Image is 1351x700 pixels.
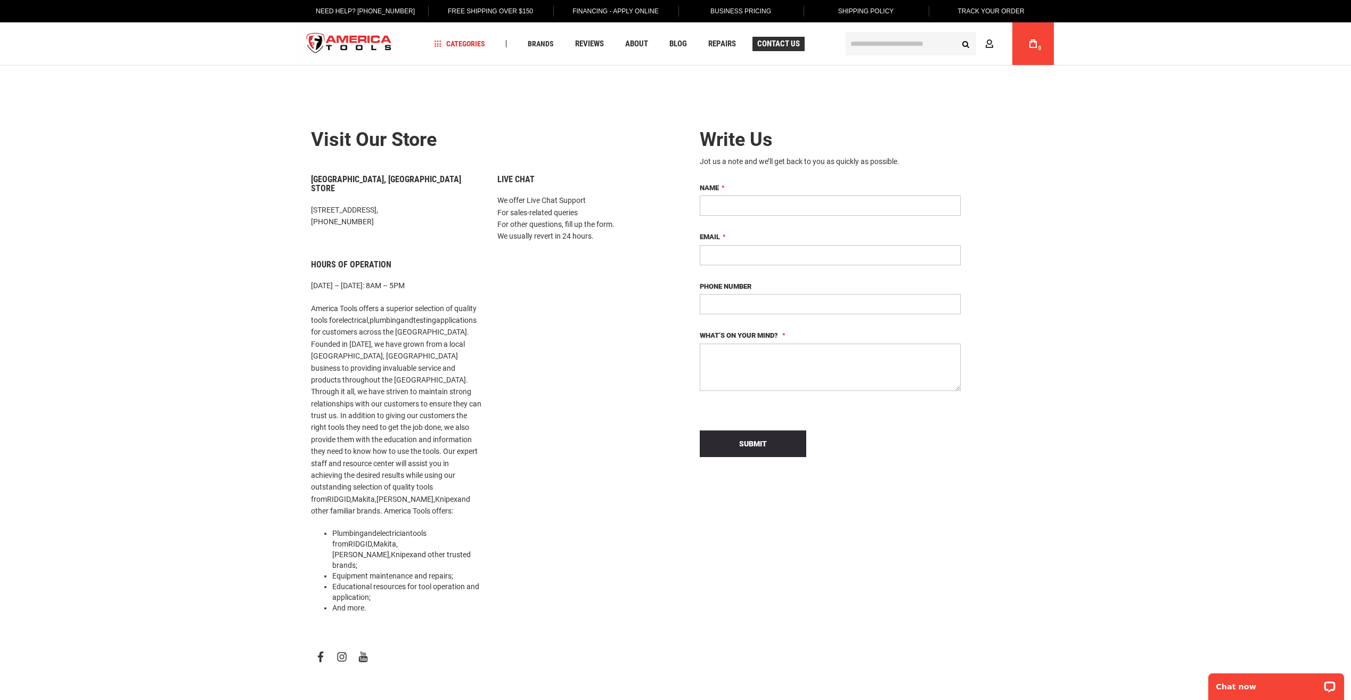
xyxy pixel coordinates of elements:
[1038,45,1042,51] span: 0
[625,40,648,48] span: About
[435,495,457,503] a: Knipex
[298,24,401,64] img: America Tools
[700,184,719,192] span: Name
[620,37,653,51] a: About
[570,37,609,51] a: Reviews
[332,603,481,613] li: And more.
[332,581,481,603] li: Educational resources for tool operation and application;
[838,7,894,15] span: Shipping Policy
[703,37,741,51] a: Repairs
[700,128,773,151] span: Write Us
[434,40,485,47] span: Categories
[956,34,976,54] button: Search
[700,233,720,241] span: Email
[665,37,692,51] a: Blog
[757,40,800,48] span: Contact Us
[376,495,433,503] a: [PERSON_NAME]
[311,303,481,517] p: America Tools offers a superior selection of quality tools for , and applications for customers a...
[429,37,490,51] a: Categories
[1023,22,1043,65] a: 0
[497,175,668,184] h6: Live Chat
[376,529,410,538] a: electrician
[497,194,668,242] p: We offer Live Chat Support For sales-related queries For other questions, fill up the form. We us...
[700,282,751,290] span: Phone Number
[311,204,481,228] p: [STREET_ADDRESS], [PHONE_NUMBER]
[373,540,396,548] a: Makita
[327,495,350,503] a: RIDGID
[575,40,604,48] span: Reviews
[332,550,389,559] a: [PERSON_NAME]
[332,572,452,580] a: Equipment maintenance and repairs
[700,156,961,167] div: Jot us a note and we’ll get back to you as quickly as possible.
[311,129,668,151] h2: Visit our store
[669,40,687,48] span: Blog
[332,529,364,538] a: Plumbing
[311,260,481,270] h6: Hours of Operation
[370,316,400,324] a: plumbing
[523,37,559,51] a: Brands
[339,316,368,324] a: electrical
[700,331,778,339] span: What’s on your mind?
[311,175,481,193] h6: [GEOGRAPHIC_DATA], [GEOGRAPHIC_DATA] Store
[1201,666,1351,700] iframe: LiveChat chat widget
[752,37,805,51] a: Contact Us
[352,495,375,503] a: Makita
[528,40,554,47] span: Brands
[708,40,736,48] span: Repairs
[332,571,481,581] li: ;
[311,280,481,291] p: [DATE] – [DATE]: 8AM – 5PM
[298,24,401,64] a: store logo
[700,430,806,457] button: Submit
[413,316,436,324] a: testing
[739,439,767,448] span: Submit
[391,550,413,559] a: Knipex
[332,528,481,571] li: and tools from , , , and other trusted brands;
[348,540,372,548] a: RIDGID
